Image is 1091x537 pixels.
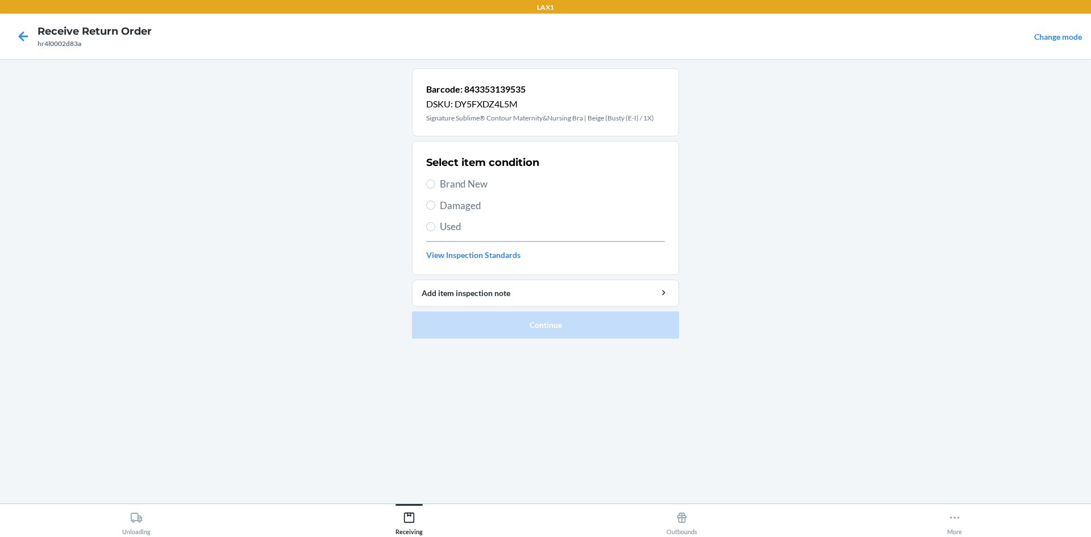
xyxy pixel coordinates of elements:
div: Outbounds [667,507,697,535]
p: DSKU: DY5FXDZ4L5M [426,97,654,111]
span: Used [440,219,665,234]
a: View Inspection Standards [426,249,665,261]
div: hr4l0002d83a [38,39,152,49]
button: Receiving [273,504,545,535]
span: Damaged [440,198,665,213]
div: More [947,507,962,535]
input: Damaged [426,201,435,210]
h2: Select item condition [426,155,539,170]
div: Add item inspection note [422,287,669,299]
p: Barcode: 843353139535 [426,82,654,96]
button: Outbounds [545,504,818,535]
div: Unloading [122,507,151,535]
h4: Receive Return Order [38,24,152,39]
button: More [818,504,1091,535]
button: Add item inspection note [412,280,679,307]
p: Signature Sublime® Contour Maternity&Nursing Bra | Beige (Busty (E-I) / 1X) [426,113,654,123]
input: Brand New [426,180,435,189]
div: Receiving [395,507,423,535]
a: Change mode [1034,32,1082,41]
input: Used [426,222,435,231]
button: Continue [412,311,679,339]
span: Brand New [440,177,665,192]
p: LAX1 [537,2,554,13]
